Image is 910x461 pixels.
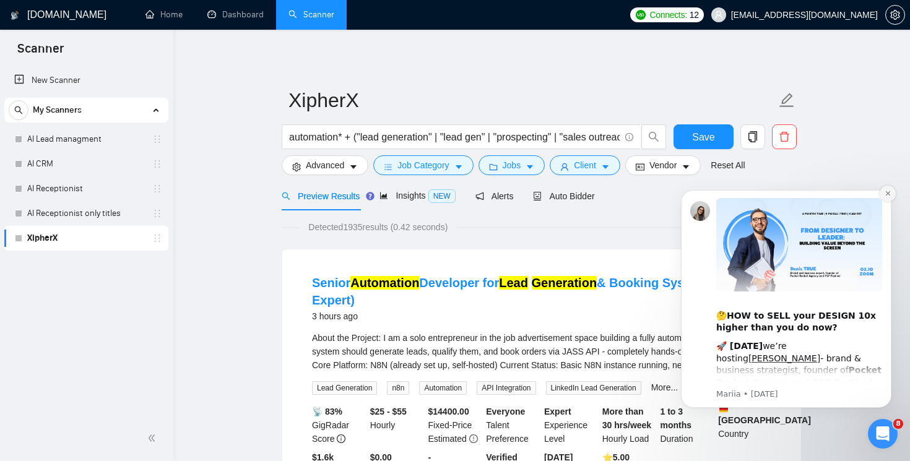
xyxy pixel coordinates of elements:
[526,162,534,171] span: caret-down
[310,405,368,446] div: GigRadar Score
[152,209,162,218] span: holder
[289,129,620,145] input: Search Freelance Jobs...
[282,191,360,201] span: Preview Results
[469,434,478,443] span: exclamation-circle
[649,8,687,22] span: Connects:
[27,226,145,251] a: XipherX
[373,155,473,175] button: barsJob Categorycaret-down
[885,10,905,20] a: setting
[207,9,264,20] a: dashboardDashboard
[682,162,690,171] span: caret-down
[454,162,463,171] span: caret-down
[602,407,651,430] b: More than 30 hrs/week
[288,9,334,20] a: searchScanner
[397,158,449,172] span: Job Category
[312,309,771,324] div: 3 hours ago
[625,155,701,175] button: idcardVendorcaret-down
[560,162,569,171] span: user
[419,381,467,395] span: Automation
[692,129,714,145] span: Save
[475,192,484,200] span: notification
[426,405,484,446] div: Fixed-Price
[387,381,409,395] span: n8n
[636,162,644,171] span: idcard
[312,331,771,372] div: About the Project: I am a solo entrepreneur in the job advertisement space building a fully autom...
[546,381,641,395] span: LinkedIn Lead Generation
[379,191,388,200] span: area-chart
[312,381,377,395] span: Lead Generation
[486,407,525,416] b: Everyone
[312,276,739,307] a: SeniorAutomationDeveloper forLead Generation& Booking System (N8N Expert)
[533,191,594,201] span: Auto Bidder
[544,407,571,416] b: Expert
[292,162,301,171] span: setting
[489,162,498,171] span: folder
[499,276,528,290] mark: Lead
[772,124,797,149] button: delete
[893,419,903,429] span: 8
[27,127,145,152] a: AI Lead managment
[27,176,145,201] a: AI Receptionist
[337,434,345,443] span: info-circle
[27,201,145,226] a: AI Receptionist only titles
[152,159,162,169] span: holder
[152,233,162,243] span: holder
[300,220,456,234] span: Detected 1935 results (0.42 seconds)
[740,124,765,149] button: copy
[661,407,692,430] b: 1 to 3 months
[885,5,905,25] button: setting
[350,276,419,290] mark: Automation
[779,92,795,108] span: edit
[649,158,677,172] span: Vendor
[658,405,716,446] div: Duration
[33,98,82,123] span: My Scanners
[27,152,145,176] a: AI CRM
[651,382,678,392] a: More...
[370,407,407,416] b: $25 - $55
[741,131,765,142] span: copy
[475,191,514,201] span: Alerts
[9,106,28,114] span: search
[145,9,183,20] a: homeHome
[711,158,745,172] a: Reset All
[483,405,542,446] div: Talent Preference
[662,174,910,455] iframe: Intercom notifications message
[574,158,596,172] span: Client
[714,11,723,19] span: user
[428,189,456,203] span: NEW
[625,133,633,141] span: info-circle
[11,6,19,25] img: logo
[4,98,168,251] li: My Scanners
[312,407,342,416] b: 📡 83%
[479,155,545,175] button: folderJobscaret-down
[428,434,467,444] span: Estimated
[365,191,376,202] div: Tooltip anchor
[9,100,28,120] button: search
[4,68,168,93] li: New Scanner
[868,419,898,449] iframe: Intercom live chat
[532,276,597,290] mark: Generation
[306,158,344,172] span: Advanced
[384,162,392,171] span: bars
[636,10,646,20] img: upwork-logo.png
[690,8,699,22] span: 12
[641,124,666,149] button: search
[542,405,600,446] div: Experience Level
[288,85,776,116] input: Scanner name...
[282,192,290,200] span: search
[886,10,904,20] span: setting
[428,407,469,416] b: $ 14400.00
[152,134,162,144] span: holder
[14,68,158,93] a: New Scanner
[477,381,535,395] span: API Integration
